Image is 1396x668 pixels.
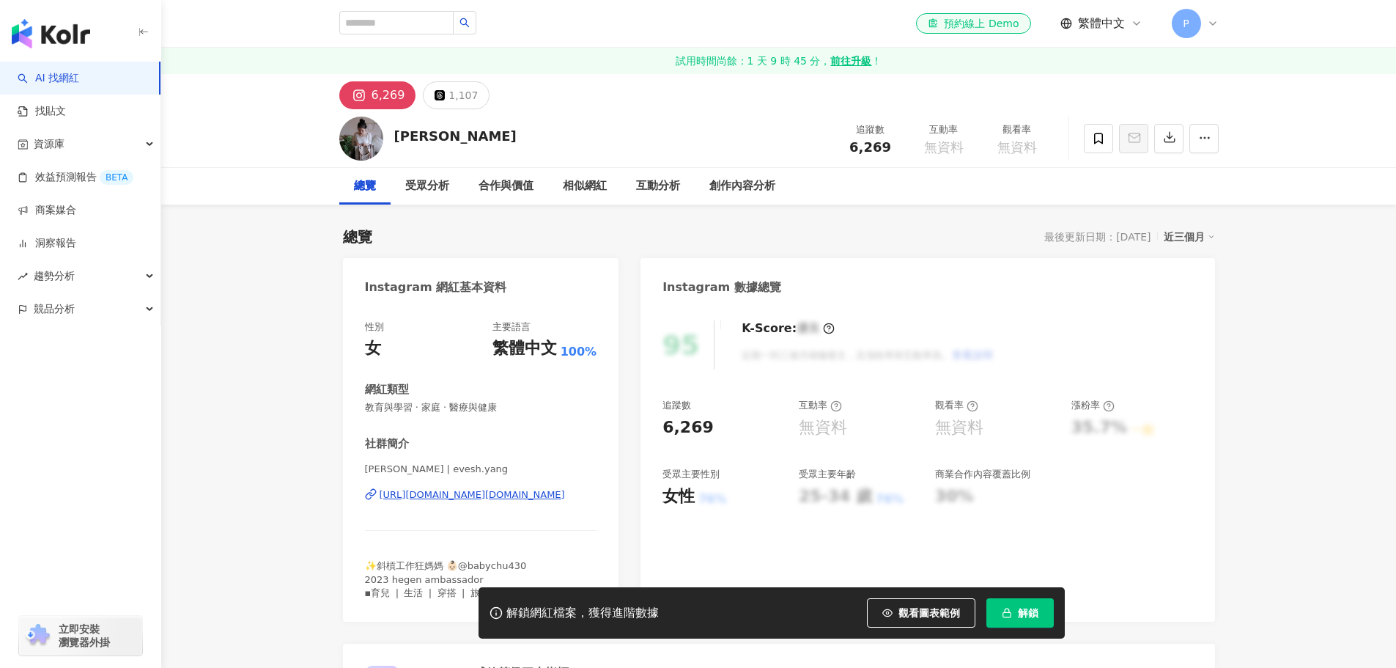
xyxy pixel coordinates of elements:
div: 觀看率 [935,399,978,412]
button: 6,269 [339,81,416,109]
img: KOL Avatar [339,117,383,161]
a: 洞察報告 [18,236,76,251]
span: rise [18,271,28,282]
div: 女性 [662,485,695,508]
span: 無資料 [924,140,964,155]
div: 相似網紅 [563,177,607,195]
a: 試用時間尚餘：1 天 9 時 45 分，前往升級！ [161,48,1396,74]
div: 解鎖網紅檔案，獲得進階數據 [506,606,659,621]
div: 近三個月 [1164,227,1215,246]
span: 教育與學習 · 家庭 · 醫療與健康 [365,401,597,414]
div: 網紅類型 [365,382,409,397]
div: 最後更新日期：[DATE] [1044,231,1151,243]
strong: 前往升級 [830,54,871,68]
div: 受眾分析 [405,177,449,195]
span: 資源庫 [34,128,64,161]
a: 找貼文 [18,104,66,119]
span: ✨斜槓工作狂媽媽 👶🏻@babychu430 2023 hegen ambassador ▪育兒 ❘ 生活 ❘ 穿搭 ❘ 旅遊 ❘ 美食▪ [365,560,529,598]
div: [URL][DOMAIN_NAME][DOMAIN_NAME] [380,488,565,502]
div: K-Score : [742,320,835,337]
span: 立即安裝 瀏覽器外掛 [59,623,110,649]
div: Instagram 網紅基本資料 [365,279,507,296]
div: 性別 [365,320,384,334]
div: 創作內容分析 [709,177,775,195]
div: 總覽 [354,177,376,195]
span: 觀看圖表範例 [898,607,960,619]
div: 受眾主要性別 [662,468,720,481]
a: 商案媒合 [18,203,76,218]
div: 無資料 [799,416,847,439]
span: 趨勢分析 [34,260,75,293]
a: [URL][DOMAIN_NAME][DOMAIN_NAME] [365,488,597,502]
div: 追蹤數 [662,399,691,412]
img: logo [12,19,90,48]
span: search [459,18,470,28]
span: 繁體中文 [1078,15,1125,32]
a: searchAI 找網紅 [18,71,79,86]
span: 6,269 [849,139,891,155]
span: 競品分析 [34,293,75,326]
div: 受眾主要年齡 [799,468,856,481]
img: chrome extension [23,624,52,647]
div: 主要語言 [492,320,531,334]
div: 互動分析 [636,177,680,195]
div: 觀看率 [989,122,1045,137]
span: [PERSON_NAME] | evesh.yang [365,463,597,476]
span: P [1183,15,1189,32]
div: 6,269 [372,85,405,106]
button: 1,107 [423,81,490,109]
div: 社群簡介 [365,436,409,452]
a: 預約線上 Demo [916,13,1030,34]
div: [PERSON_NAME] [394,127,517,145]
div: 預約線上 Demo [928,16,1019,31]
div: 合作與價值 [479,177,533,195]
a: chrome extension立即安裝 瀏覽器外掛 [19,616,142,656]
button: 觀看圖表範例 [867,598,975,628]
span: 解鎖 [1018,607,1038,619]
div: 追蹤數 [843,122,898,137]
a: 效益預測報告BETA [18,170,133,185]
div: 總覽 [343,227,372,247]
div: 互動率 [799,399,842,412]
span: 無資料 [997,140,1037,155]
div: Instagram 數據總覽 [662,279,781,296]
div: 互動率 [916,122,972,137]
div: 6,269 [662,416,714,439]
div: 1,107 [448,85,478,106]
div: 無資料 [935,416,983,439]
button: 解鎖 [986,598,1054,628]
div: 商業合作內容覆蓋比例 [935,468,1030,481]
span: 100% [561,344,597,360]
div: 繁體中文 [492,337,557,360]
div: 漲粉率 [1071,399,1115,412]
div: 女 [365,337,381,360]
